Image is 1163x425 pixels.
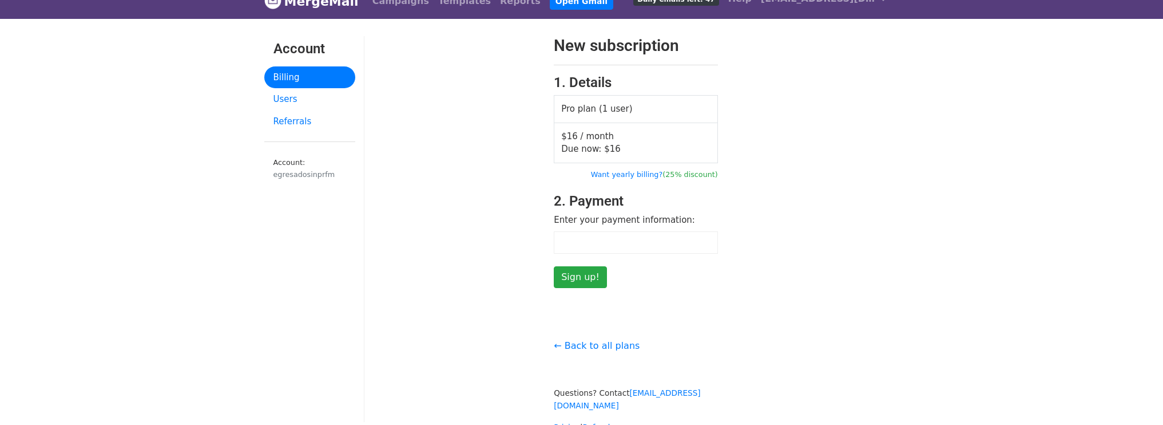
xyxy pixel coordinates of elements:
small: Questions? Contact [554,388,700,410]
input: Sign up! [554,266,607,288]
a: Users [264,88,355,111]
iframe: Cuadro de entrada seguro de pago con tarjeta [560,238,712,247]
h3: 1. Details [554,74,718,91]
a: Want yearly billing?(25% discount) [591,170,718,179]
h3: 2. Payment [554,193,718,210]
a: Referrals [264,111,355,133]
td: $16 / month [554,123,718,163]
td: Pro plan (1 user) [554,96,718,123]
label: Enter your payment information: [554,214,695,227]
div: egresadosinprfm [273,169,346,180]
span: Due now: $ [561,144,621,154]
span: (25% discount) [662,170,718,179]
span: 16 [610,144,621,154]
a: ← Back to all plans [554,340,640,351]
iframe: Chat Widget [1106,370,1163,425]
small: Account: [273,158,346,180]
a: [EMAIL_ADDRESS][DOMAIN_NAME] [554,388,700,410]
h2: New subscription [554,36,718,56]
h3: Account [273,41,346,57]
div: Widget de chat [1106,370,1163,425]
a: Billing [264,66,355,89]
